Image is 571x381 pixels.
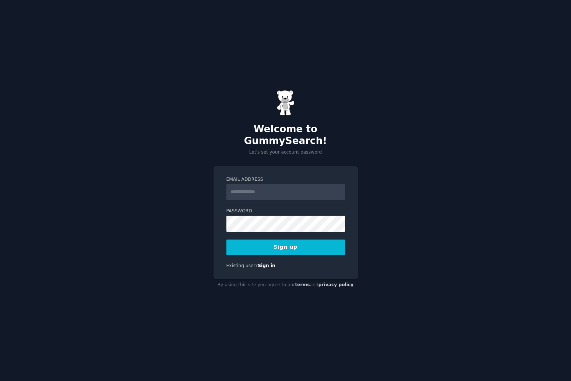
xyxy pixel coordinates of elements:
[226,208,345,215] label: Password
[226,263,258,268] span: Existing user?
[226,176,345,183] label: Email Address
[276,90,295,116] img: Gummy Bear
[214,123,358,147] h2: Welcome to GummySearch!
[214,149,358,156] p: Let's set your account password
[214,279,358,291] div: By using this site you agree to our and
[258,263,275,268] a: Sign in
[226,240,345,255] button: Sign up
[318,282,354,287] a: privacy policy
[295,282,310,287] a: terms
